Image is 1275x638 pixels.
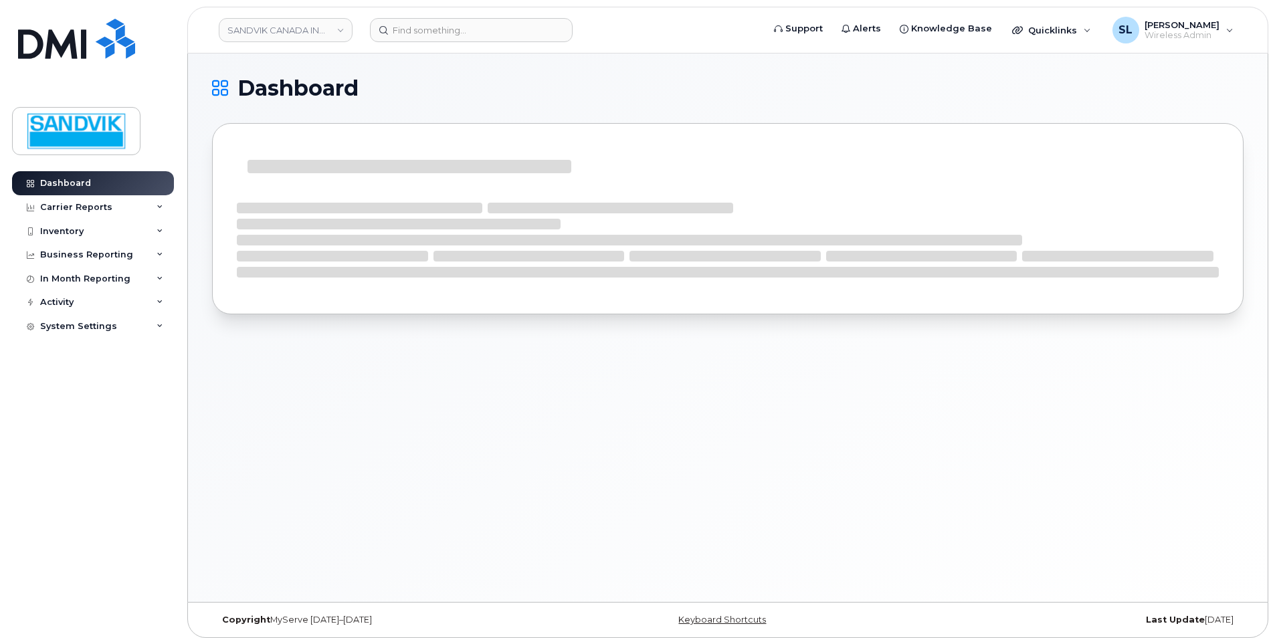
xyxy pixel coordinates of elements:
[678,615,766,625] a: Keyboard Shortcuts
[212,615,556,625] div: MyServe [DATE]–[DATE]
[237,78,359,98] span: Dashboard
[900,615,1244,625] div: [DATE]
[1146,615,1205,625] strong: Last Update
[222,615,270,625] strong: Copyright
